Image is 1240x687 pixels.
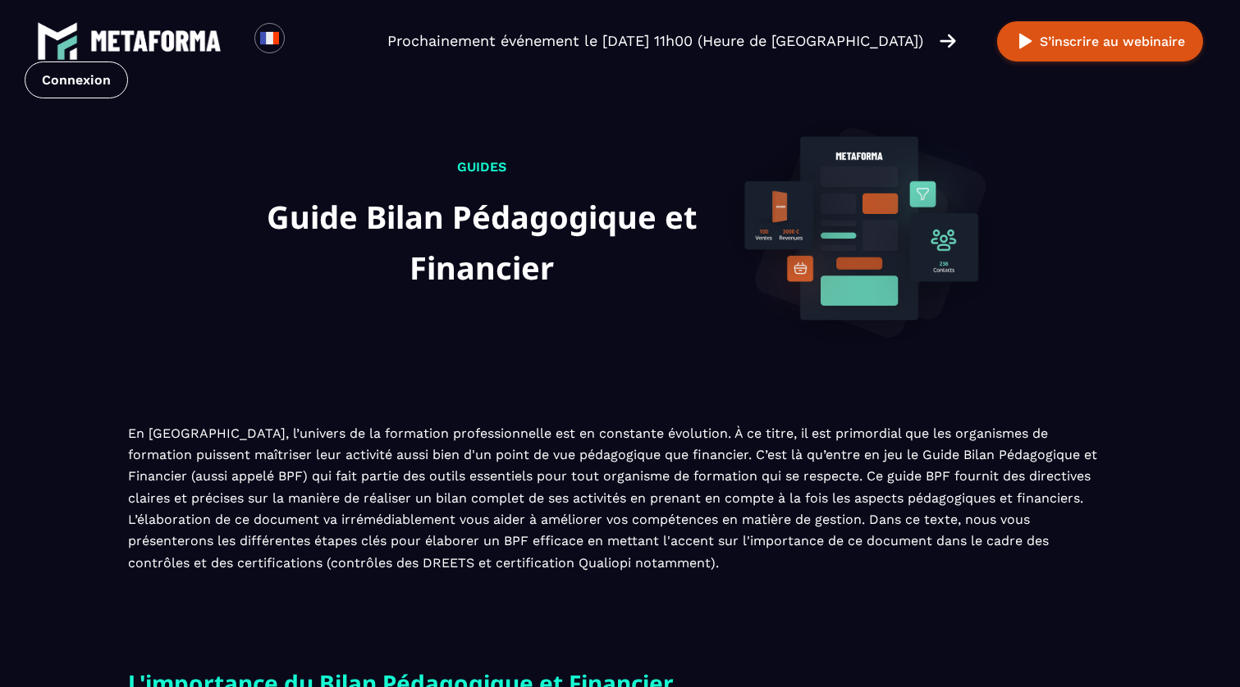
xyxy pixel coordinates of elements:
[1015,31,1036,52] img: play
[299,31,311,51] input: Search for option
[37,20,78,61] img: logo
[997,21,1203,61] button: S’inscrire au webinaire
[25,61,128,98] a: Connexion
[387,30,923,52] p: Prochainement événement le [DATE] 11h00 (Heure de [GEOGRAPHIC_DATA])
[90,30,222,52] img: logo
[251,157,713,178] p: Guides
[251,191,713,293] h1: Guide Bilan Pédagogique et Financier
[259,28,280,48] img: fr
[729,98,989,358] img: logiciel-background
[285,23,325,59] div: Search for option
[128,423,1113,575] p: En [GEOGRAPHIC_DATA], l’univers de la formation professionnelle est en constante évolution. À ce ...
[940,32,956,50] img: arrow-right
